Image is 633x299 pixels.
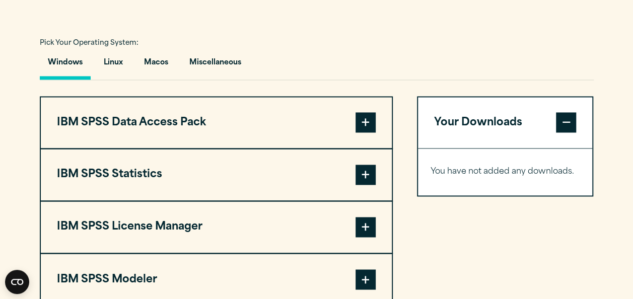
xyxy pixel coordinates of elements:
[40,40,138,46] span: Pick Your Operating System:
[41,97,392,148] button: IBM SPSS Data Access Pack
[181,51,249,80] button: Miscellaneous
[136,51,176,80] button: Macos
[5,270,29,294] button: Open CMP widget
[40,51,91,80] button: Windows
[418,148,593,195] div: Your Downloads
[41,201,392,253] button: IBM SPSS License Manager
[418,97,593,148] button: Your Downloads
[41,149,392,200] button: IBM SPSS Statistics
[96,51,131,80] button: Linux
[431,165,580,179] p: You have not added any downloads.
